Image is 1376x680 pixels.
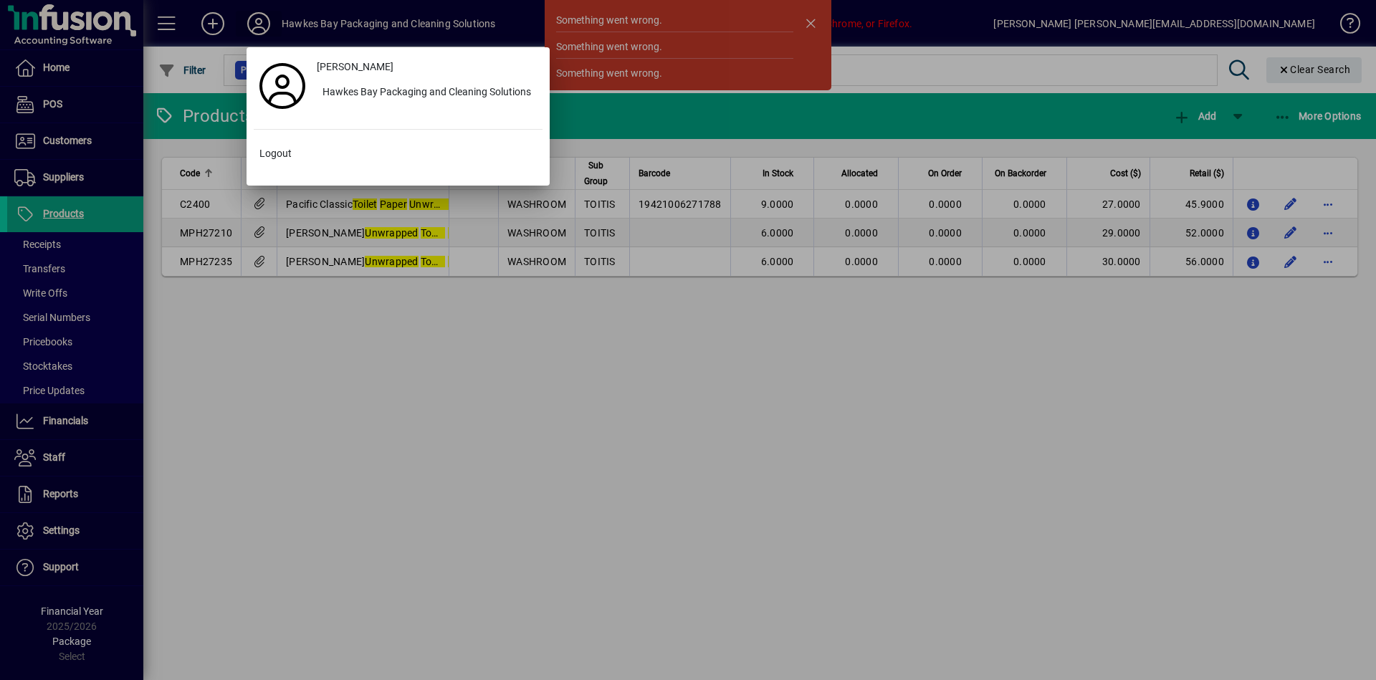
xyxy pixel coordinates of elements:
span: Logout [259,146,292,161]
button: Logout [254,141,543,167]
a: [PERSON_NAME] [311,54,543,80]
a: Profile [254,73,311,99]
button: Hawkes Bay Packaging and Cleaning Solutions [311,80,543,106]
span: [PERSON_NAME] [317,59,393,75]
